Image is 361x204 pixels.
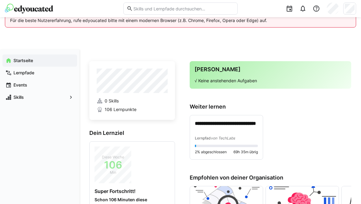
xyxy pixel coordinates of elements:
[105,106,136,113] span: 106 Lernpunkte
[195,150,227,154] span: 2% abgeschlossen
[89,130,175,136] h3: Dein Lernziel
[195,78,346,84] p: √ Keine anstehenden Aufgaben
[190,174,351,181] h3: Empfohlen von deiner Organisation
[190,103,351,110] h3: Weiter lernen
[133,6,234,11] input: Skills und Lernpfade durchsuchen…
[105,98,119,104] span: 0 Skills
[10,17,351,24] p: Für die beste Nutzererfahrung, rufe edyoucated bitte mit einem modernen Browser (z.B. Chrome, Fir...
[97,98,168,104] a: 0 Skills
[195,136,211,140] span: Lernpfad
[95,188,170,194] h4: Super Fortschritt!
[233,150,258,154] span: 69h 35m übrig
[211,136,235,140] span: von TechLabs
[195,66,346,73] h3: [PERSON_NAME]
